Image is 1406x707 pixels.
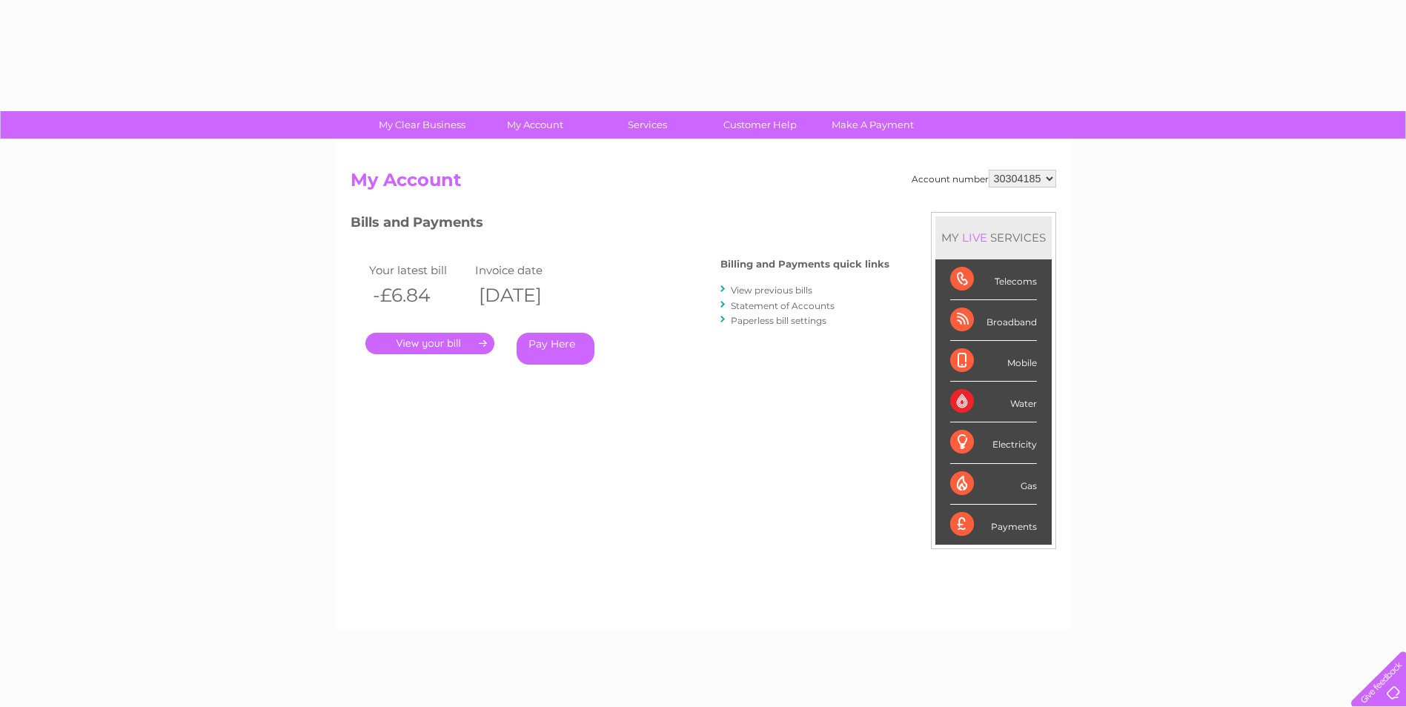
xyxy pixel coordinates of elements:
[812,111,934,139] a: Make A Payment
[474,111,596,139] a: My Account
[699,111,821,139] a: Customer Help
[950,300,1037,341] div: Broadband
[365,260,472,280] td: Your latest bill
[365,280,472,311] th: -£6.84
[720,259,889,270] h4: Billing and Payments quick links
[471,260,578,280] td: Invoice date
[950,259,1037,300] div: Telecoms
[586,111,709,139] a: Services
[517,333,594,365] a: Pay Here
[950,341,1037,382] div: Mobile
[731,315,826,326] a: Paperless bill settings
[950,422,1037,463] div: Electricity
[731,300,835,311] a: Statement of Accounts
[471,280,578,311] th: [DATE]
[950,464,1037,505] div: Gas
[950,382,1037,422] div: Water
[935,216,1052,259] div: MY SERVICES
[731,285,812,296] a: View previous bills
[351,170,1056,198] h2: My Account
[912,170,1056,187] div: Account number
[361,111,483,139] a: My Clear Business
[959,230,990,245] div: LIVE
[950,505,1037,545] div: Payments
[365,333,494,354] a: .
[351,212,889,238] h3: Bills and Payments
